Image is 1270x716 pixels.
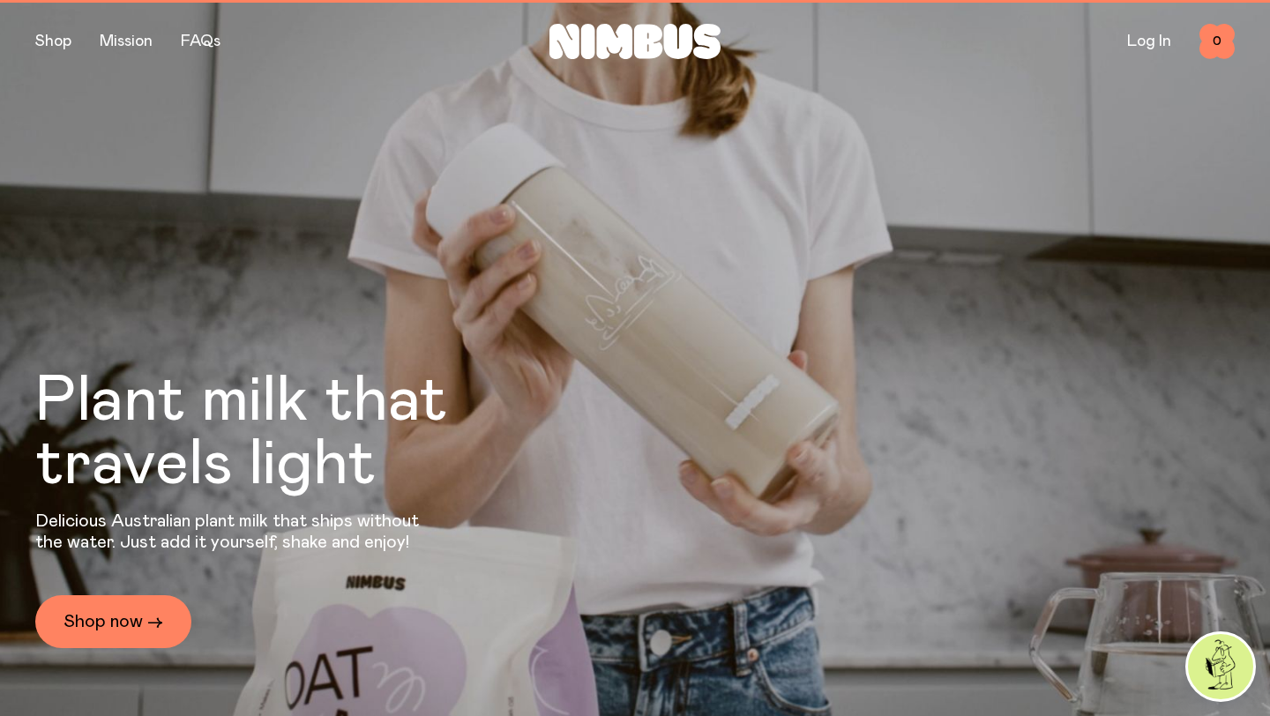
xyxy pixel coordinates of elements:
button: 0 [1199,24,1235,59]
p: Delicious Australian plant milk that ships without the water. Just add it yourself, shake and enjoy! [35,511,430,553]
img: agent [1188,634,1253,699]
a: Mission [100,34,153,49]
a: FAQs [181,34,220,49]
a: Shop now → [35,595,191,648]
a: Log In [1127,34,1171,49]
h1: Plant milk that travels light [35,369,543,496]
